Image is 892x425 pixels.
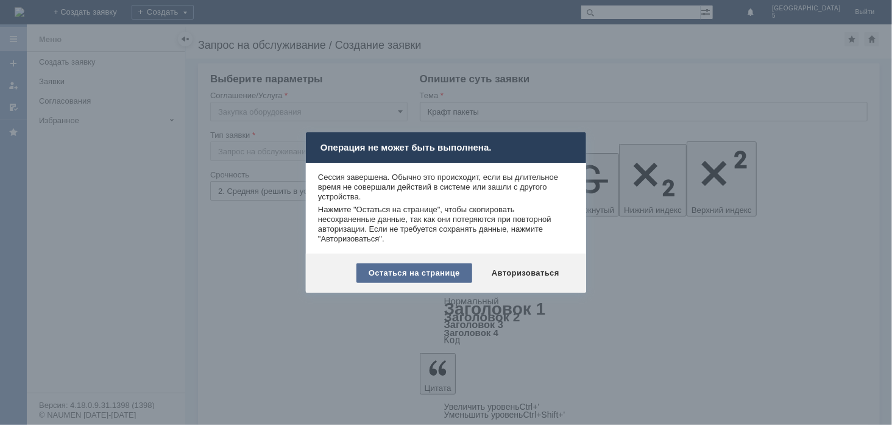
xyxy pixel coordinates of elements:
[306,132,586,163] div: Операция не может быть выполнена.
[318,173,574,202] div: Сессия завершена. Обычно это происходит, если вы длительное время не совершали действий в системе...
[5,24,178,44] div: Просим отправить с поставкой крафт-пакеты
[5,5,178,15] div: Добрый день!
[5,54,178,63] div: Заранее спасибо!
[318,205,574,244] div: Нажмите "Остаться на странице", чтобы скопировать несохраненные данные, так как они потеряются пр...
